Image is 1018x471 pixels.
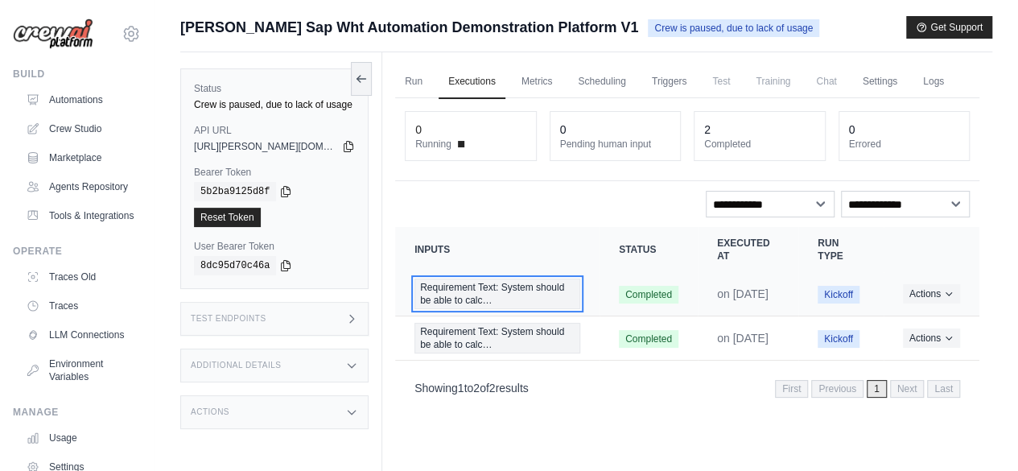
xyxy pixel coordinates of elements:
a: Tools & Integrations [19,203,141,229]
span: Training is not available until the deployment is complete [746,65,800,97]
span: Completed [619,330,678,348]
span: Next [890,380,925,398]
a: Automations [19,87,141,113]
div: Crew is paused, due to lack of usage [194,98,355,111]
a: Triggers [642,65,697,99]
time: August 23, 2025 at 17:31 CDT [717,332,769,345]
section: Crew executions table [395,227,979,408]
label: Status [194,82,355,95]
a: Traces [19,293,141,319]
div: Manage [13,406,141,419]
a: Logs [913,65,954,99]
span: Test [703,65,740,97]
div: 0 [415,122,422,138]
span: 1 [458,382,464,395]
a: Usage [19,425,141,451]
span: Completed [619,286,678,304]
nav: Pagination [395,367,979,408]
code: 5b2ba9125d8f [194,182,276,201]
h3: Additional Details [191,361,281,370]
span: First [775,380,808,398]
a: Crew Studio [19,116,141,142]
p: Showing to of results [414,380,529,396]
div: 2 [704,122,711,138]
span: 2 [489,382,496,395]
span: [URL][PERSON_NAME][DOMAIN_NAME] [194,140,339,153]
a: Run [395,65,432,99]
div: 0 [560,122,567,138]
h3: Test Endpoints [191,314,266,324]
span: Previous [811,380,863,398]
a: Agents Repository [19,174,141,200]
button: Get Support [906,16,992,39]
img: Logo [13,19,93,50]
nav: Pagination [775,380,960,398]
th: Executed at [698,227,798,272]
span: Chat is not available until the deployment is complete [806,65,846,97]
label: Bearer Token [194,166,355,179]
span: 2 [473,382,480,395]
a: Settings [853,65,907,99]
span: Last [927,380,960,398]
code: 8dc95d70c46a [194,256,276,275]
th: Status [600,227,698,272]
div: Build [13,68,141,81]
a: Metrics [512,65,563,99]
a: Executions [439,65,505,99]
a: Environment Variables [19,351,141,390]
dt: Pending human input [560,138,671,151]
a: View execution details for Requirement Text [414,279,580,309]
a: Reset Token [194,208,261,227]
th: Inputs [395,227,600,272]
h3: Actions [191,407,229,417]
span: [PERSON_NAME] Sap Wht Automation Demonstration Platform V1 [180,16,638,39]
dt: Errored [849,138,960,151]
th: Run Type [798,227,884,272]
span: Kickoff [818,330,859,348]
span: Requirement Text: System should be able to calc… [414,323,580,353]
a: View execution details for Requirement Text [414,323,580,353]
span: 1 [867,380,887,398]
time: August 23, 2025 at 17:34 CDT [717,287,769,300]
a: Traces Old [19,264,141,290]
span: Kickoff [818,286,859,304]
span: Crew is paused, due to lack of usage [648,19,819,37]
dt: Completed [704,138,815,151]
div: Operate [13,245,141,258]
label: API URL [194,124,355,137]
a: Marketplace [19,145,141,171]
label: User Bearer Token [194,240,355,253]
button: Actions for execution [903,328,960,348]
div: 0 [849,122,855,138]
a: LLM Connections [19,322,141,348]
span: Running [415,138,451,151]
span: Requirement Text: System should be able to calc… [414,279,580,309]
a: Scheduling [568,65,635,99]
button: Actions for execution [903,284,960,304]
